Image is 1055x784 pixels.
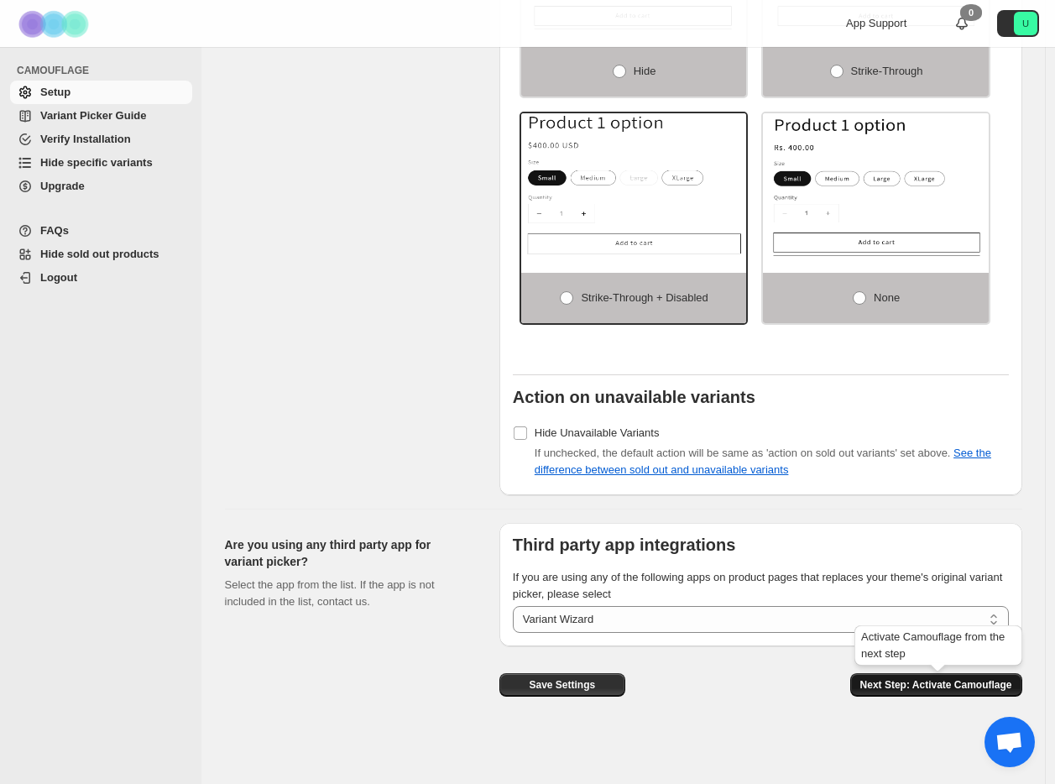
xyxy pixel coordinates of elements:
[874,291,900,304] span: None
[10,151,192,175] a: Hide specific variants
[499,673,625,697] button: Save Settings
[10,175,192,198] a: Upgrade
[40,109,146,122] span: Variant Picker Guide
[225,536,473,570] h2: Are you using any third party app for variant picker?
[10,243,192,266] a: Hide sold out products
[529,678,595,692] span: Save Settings
[535,447,991,476] span: If unchecked, the default action will be same as 'action on sold out variants' set above.
[13,1,97,47] img: Camouflage
[513,536,736,554] b: Third party app integrations
[634,65,656,77] span: Hide
[850,673,1022,697] button: Next Step: Activate Camouflage
[513,388,755,406] b: Action on unavailable variants
[763,113,989,256] img: None
[10,81,192,104] a: Setup
[581,291,708,304] span: Strike-through + Disabled
[225,578,435,608] span: Select the app from the list. If the app is not included in the list, contact us.
[1022,18,1029,29] text: U
[846,17,906,29] span: App Support
[10,104,192,128] a: Variant Picker Guide
[40,133,131,145] span: Verify Installation
[513,571,1003,600] span: If you are using any of the following apps on product pages that replaces your theme's original v...
[521,113,747,256] img: Strike-through + Disabled
[17,64,193,77] span: CAMOUFLAGE
[40,156,153,169] span: Hide specific variants
[10,219,192,243] a: FAQs
[10,128,192,151] a: Verify Installation
[535,426,660,439] span: Hide Unavailable Variants
[40,271,77,284] span: Logout
[984,717,1035,767] a: Open chat
[40,86,71,98] span: Setup
[40,224,69,237] span: FAQs
[960,4,982,21] div: 0
[851,65,923,77] span: Strike-through
[40,248,159,260] span: Hide sold out products
[997,10,1039,37] button: Avatar with initials U
[1014,12,1037,35] span: Avatar with initials U
[953,15,970,32] a: 0
[10,266,192,290] a: Logout
[40,180,85,192] span: Upgrade
[860,678,1012,692] span: Next Step: Activate Camouflage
